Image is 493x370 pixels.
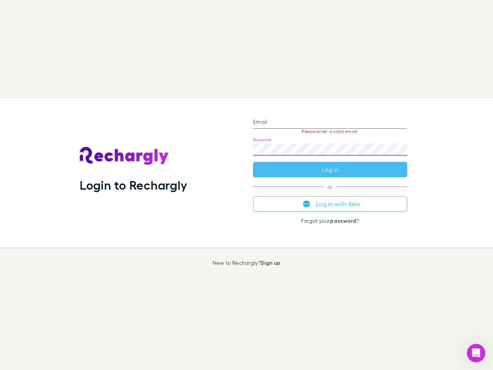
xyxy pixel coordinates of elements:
[80,147,169,165] img: Rechargly's Logo
[253,196,407,212] button: Log in with Xero
[80,178,187,192] h1: Login to Rechargly
[253,162,407,177] button: Log in
[253,187,407,187] span: or
[467,344,485,362] iframe: Intercom live chat
[253,218,407,224] p: Forgot your ?
[303,200,310,207] img: Xero's logo
[261,259,280,266] a: Sign up
[330,217,356,224] a: password
[253,129,407,134] p: Please enter a valid email.
[253,137,271,143] label: Password
[213,260,281,266] p: New to Rechargly?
